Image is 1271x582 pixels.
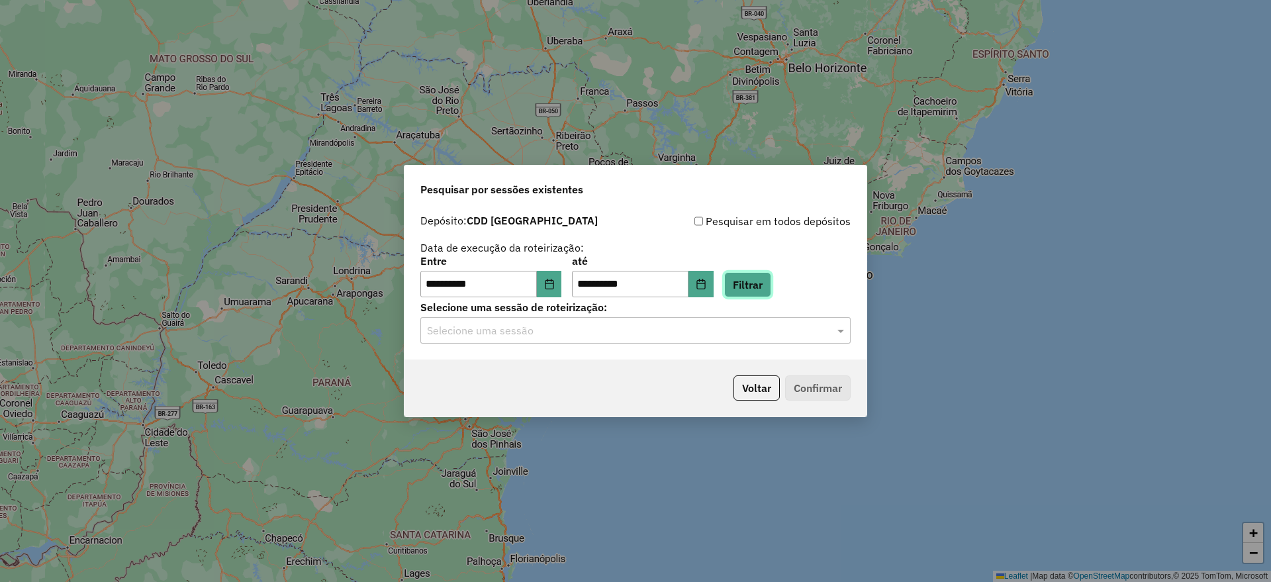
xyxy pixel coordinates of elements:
[420,240,584,256] label: Data de execução da roteirização:
[724,272,771,297] button: Filtrar
[420,299,851,315] label: Selecione uma sessão de roteirização:
[537,271,562,297] button: Choose Date
[572,253,713,269] label: até
[635,213,851,229] div: Pesquisar em todos depósitos
[420,181,583,197] span: Pesquisar por sessões existentes
[420,213,598,228] label: Depósito:
[688,271,714,297] button: Choose Date
[467,214,598,227] strong: CDD [GEOGRAPHIC_DATA]
[420,253,561,269] label: Entre
[733,375,780,401] button: Voltar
